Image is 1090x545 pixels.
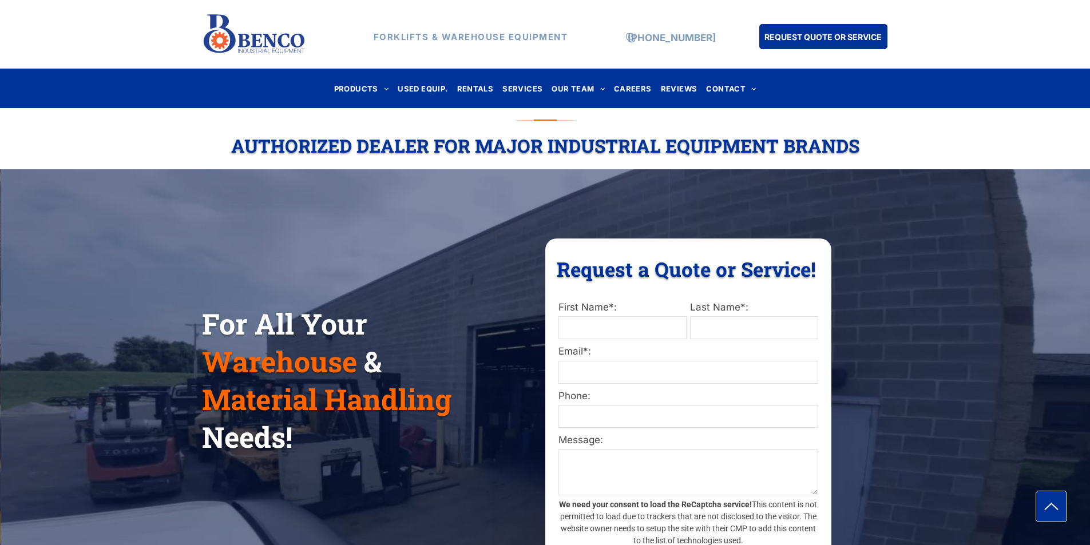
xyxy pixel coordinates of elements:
a: CAREERS [609,81,656,96]
span: Warehouse [202,343,357,380]
label: Last Name*: [690,300,818,315]
a: OUR TEAM [547,81,609,96]
span: For All Your [202,305,367,343]
a: PRODUCTS [330,81,394,96]
a: RENTALS [453,81,498,96]
span: Material Handling [202,380,451,418]
label: Phone: [558,389,818,404]
a: REQUEST QUOTE OR SERVICE [759,24,887,49]
a: USED EQUIP. [393,81,452,96]
a: SERVICES [498,81,547,96]
span: Needs! [202,418,292,456]
strong: FORKLIFTS & WAREHOUSE EQUIPMENT [374,31,568,42]
a: CONTACT [701,81,760,96]
a: REVIEWS [656,81,702,96]
span: Request a Quote or Service! [557,256,816,282]
span: REQUEST QUOTE OR SERVICE [764,26,882,47]
label: First Name*: [558,300,687,315]
strong: We need your consent to load the ReCaptcha service! [559,500,752,509]
a: [PHONE_NUMBER] [628,32,716,43]
span: & [364,343,382,380]
span: Authorized Dealer For Major Industrial Equipment Brands [231,133,859,158]
label: Message: [558,433,818,448]
label: Email*: [558,344,818,359]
